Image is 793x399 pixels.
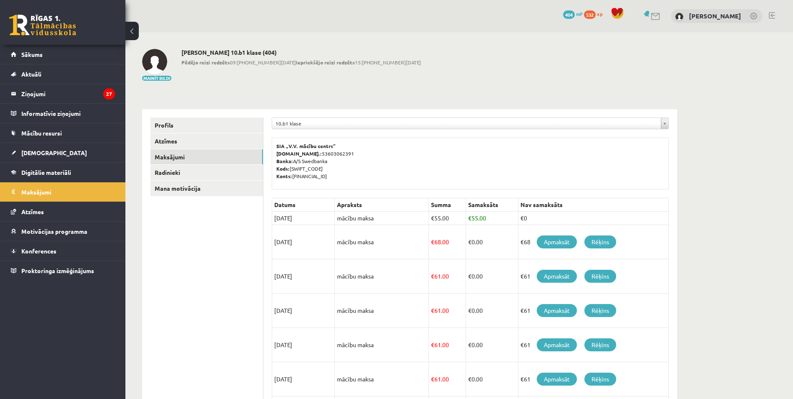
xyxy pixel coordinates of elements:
td: 55.00 [429,212,466,225]
td: [DATE] [272,328,335,362]
span: Motivācijas programma [21,228,87,235]
a: Apmaksāt [537,338,577,351]
td: 0.00 [466,225,518,259]
legend: Informatīvie ziņojumi [21,104,115,123]
td: €61 [518,328,668,362]
span: € [468,341,472,348]
b: Kods: [276,165,290,172]
td: 68.00 [429,225,466,259]
a: Radinieki [150,165,263,180]
th: Apraksts [335,198,429,212]
span: € [431,272,434,280]
td: mācību maksa [335,328,429,362]
a: Rēķins [584,304,616,317]
a: Informatīvie ziņojumi [11,104,115,123]
img: Gabriela Gusāre [675,13,683,21]
td: mācību maksa [335,362,429,396]
td: mācību maksa [335,259,429,294]
button: Mainīt bildi [142,76,171,81]
td: [DATE] [272,362,335,396]
th: Samaksāts [466,198,518,212]
a: Atzīmes [11,202,115,221]
a: Maksājumi [11,182,115,202]
legend: Maksājumi [21,182,115,202]
span: € [431,307,434,314]
b: Banka: [276,158,293,164]
td: 0.00 [466,259,518,294]
b: Konts: [276,173,292,179]
td: mācību maksa [335,212,429,225]
a: Rēķins [584,338,616,351]
b: [DOMAIN_NAME].: [276,150,322,157]
h2: [PERSON_NAME] 10.b1 klase (404) [181,49,421,56]
span: € [468,272,472,280]
span: € [468,214,472,222]
a: Maksājumi [150,149,263,165]
a: 404 mP [563,10,583,17]
a: Rēķins [584,373,616,386]
td: [DATE] [272,259,335,294]
a: Konferences [11,241,115,261]
span: € [431,341,434,348]
img: Gabriela Gusāre [142,49,167,74]
a: Proktoringa izmēģinājums [11,261,115,280]
a: Atzīmes [150,133,263,149]
b: SIA „V.V. mācību centrs” [276,143,336,149]
td: 55.00 [466,212,518,225]
span: € [431,214,434,222]
a: Ziņojumi27 [11,84,115,103]
span: 404 [563,10,575,19]
span: Mācību resursi [21,129,62,137]
td: mācību maksa [335,225,429,259]
td: €61 [518,294,668,328]
a: Sākums [11,45,115,64]
span: € [468,238,472,246]
span: Sākums [21,51,43,58]
td: 61.00 [429,328,466,362]
th: Summa [429,198,466,212]
span: 10.b1 klase [275,118,658,129]
td: [DATE] [272,212,335,225]
a: Profils [150,118,263,133]
span: Proktoringa izmēģinājums [21,267,94,274]
a: Digitālie materiāli [11,163,115,182]
td: 0.00 [466,294,518,328]
span: Aktuāli [21,70,41,78]
span: Digitālie materiāli [21,169,71,176]
td: €0 [518,212,668,225]
a: Aktuāli [11,64,115,84]
td: [DATE] [272,294,335,328]
b: Pēdējo reizi redzēts [181,59,230,66]
a: Apmaksāt [537,235,577,248]
span: € [468,375,472,383]
td: €68 [518,225,668,259]
a: Mana motivācija [150,181,263,196]
td: [DATE] [272,225,335,259]
span: Konferences [21,247,56,255]
b: Iepriekšējo reizi redzēts [296,59,355,66]
td: 0.00 [466,362,518,396]
a: [DEMOGRAPHIC_DATA] [11,143,115,162]
a: Apmaksāt [537,270,577,283]
a: Apmaksāt [537,304,577,317]
td: €61 [518,362,668,396]
a: Apmaksāt [537,373,577,386]
span: € [468,307,472,314]
legend: Ziņojumi [21,84,115,103]
td: mācību maksa [335,294,429,328]
th: Datums [272,198,335,212]
a: Rēķins [584,235,616,248]
th: Nav samaksāts [518,198,668,212]
a: Mācību resursi [11,123,115,143]
span: Atzīmes [21,208,44,215]
span: 09:[PHONE_NUMBER][DATE] 15:[PHONE_NUMBER][DATE] [181,59,421,66]
a: 10.b1 klase [272,118,668,129]
a: [PERSON_NAME] [689,12,741,20]
span: [DEMOGRAPHIC_DATA] [21,149,87,156]
a: 532 xp [584,10,607,17]
a: Rēķins [584,270,616,283]
span: € [431,375,434,383]
a: Motivācijas programma [11,222,115,241]
td: €61 [518,259,668,294]
span: mP [576,10,583,17]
